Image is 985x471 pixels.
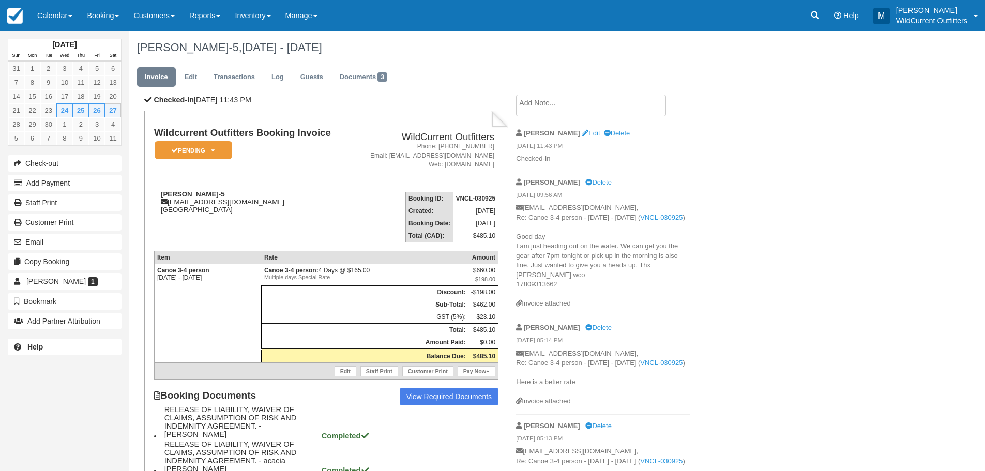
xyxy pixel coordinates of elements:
[262,336,468,350] th: Amount Paid:
[468,298,498,311] td: $462.00
[516,203,690,299] p: [EMAIL_ADDRESS][DOMAIN_NAME], Re: Canoe 3-4 person - [DATE] - [DATE] ( ) Good day I am just headi...
[56,131,72,145] a: 8
[154,390,266,401] strong: Booking Documents
[468,311,498,324] td: $23.10
[332,67,395,87] a: Documents3
[40,75,56,89] a: 9
[105,103,121,117] a: 27
[335,366,356,376] a: Edit
[8,131,24,145] a: 5
[154,96,194,104] b: Checked-In
[73,50,89,62] th: Thu
[516,142,690,153] em: [DATE] 11:43 PM
[516,299,690,309] div: Invoice attached
[56,62,72,75] a: 3
[105,131,121,145] a: 11
[264,274,466,280] em: Multiple days Special Rate
[873,8,890,24] div: M
[56,75,72,89] a: 10
[262,349,468,362] th: Balance Due:
[56,103,72,117] a: 24
[322,432,370,440] strong: Completed
[8,214,122,231] a: Customer Print
[516,397,690,406] div: Invoice attached
[164,405,320,438] span: RELEASE OF LIABILITY, WAIVER OF CLAIMS, ASSUMPTION OF RISK AND INDEMNITY AGREEMENT. - [PERSON_NAME]
[8,75,24,89] a: 7
[264,67,292,87] a: Log
[89,103,105,117] a: 26
[154,190,351,214] div: [EMAIL_ADDRESS][DOMAIN_NAME] [GEOGRAPHIC_DATA]
[7,8,23,24] img: checkfront-main-nav-mini-logo.png
[8,62,24,75] a: 31
[582,129,600,137] a: Edit
[89,117,105,131] a: 3
[8,194,122,211] a: Staff Print
[8,50,24,62] th: Sun
[360,366,398,376] a: Staff Print
[453,230,498,242] td: $485.10
[468,336,498,350] td: $0.00
[40,50,56,62] th: Tue
[640,457,683,465] a: VNCL-030925
[137,41,860,54] h1: [PERSON_NAME]-5,
[105,62,121,75] a: 6
[585,178,611,186] a: Delete
[40,89,56,103] a: 16
[262,251,468,264] th: Rate
[8,273,122,290] a: [PERSON_NAME] 1
[406,230,453,242] th: Total (CAD):
[8,103,24,117] a: 21
[262,264,468,285] td: 4 Days @ $165.00
[524,324,580,331] strong: [PERSON_NAME]
[8,89,24,103] a: 14
[355,132,494,143] h2: WildCurrent Outfitters
[27,343,43,351] b: Help
[105,75,121,89] a: 13
[453,205,498,217] td: [DATE]
[154,251,261,264] th: Item
[406,205,453,217] th: Created:
[89,131,105,145] a: 10
[137,67,176,87] a: Invoice
[468,251,498,264] th: Amount
[8,253,122,270] button: Copy Booking
[73,117,89,131] a: 2
[456,195,495,202] strong: VNCL-030925
[56,50,72,62] th: Wed
[458,366,495,376] a: Pay Now
[40,62,56,75] a: 2
[40,103,56,117] a: 23
[516,191,690,202] em: [DATE] 09:56 AM
[262,323,468,336] th: Total:
[406,192,453,205] th: Booking ID:
[89,50,105,62] th: Fri
[206,67,263,87] a: Transactions
[105,50,121,62] th: Sat
[89,75,105,89] a: 12
[406,217,453,230] th: Booking Date:
[293,67,331,87] a: Guests
[262,311,468,324] td: GST (5%):
[144,95,508,105] p: [DATE] 11:43 PM
[377,72,387,82] span: 3
[154,141,229,160] a: Pending
[26,277,86,285] span: [PERSON_NAME]
[24,50,40,62] th: Mon
[56,89,72,103] a: 17
[524,178,580,186] strong: [PERSON_NAME]
[177,67,205,87] a: Edit
[73,75,89,89] a: 11
[640,214,683,221] a: VNCL-030925
[24,103,40,117] a: 22
[24,75,40,89] a: 8
[604,129,630,137] a: Delete
[88,277,98,286] span: 1
[24,131,40,145] a: 6
[8,313,122,329] button: Add Partner Attribution
[24,89,40,103] a: 15
[468,285,498,298] td: -$198.00
[73,131,89,145] a: 9
[8,293,122,310] button: Bookmark
[468,323,498,336] td: $485.10
[8,234,122,250] button: Email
